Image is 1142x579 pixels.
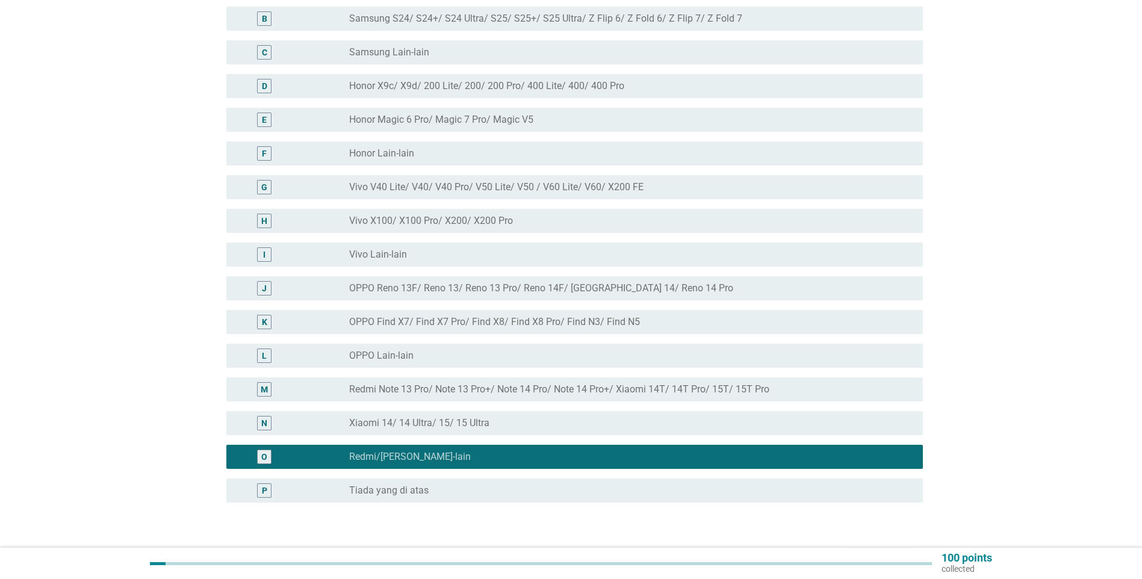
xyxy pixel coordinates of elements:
[262,282,267,295] div: J
[261,383,268,396] div: M
[262,485,267,497] div: P
[262,13,267,25] div: B
[262,114,267,126] div: E
[262,46,267,59] div: C
[942,553,992,563] p: 100 points
[349,46,429,58] label: Samsung Lain-lain
[349,13,742,25] label: Samsung S24/ S24+/ S24 Ultra/ S25/ S25+/ S25 Ultra/ Z Flip 6/ Z Fold 6/ Z Flip 7/ Z Fold 7
[349,114,533,126] label: Honor Magic 6 Pro/ Magic 7 Pro/ Magic V5
[349,316,640,328] label: OPPO Find X7/ Find X7 Pro/ Find X8/ Find X8 Pro/ Find N3/ Find N5
[349,181,644,193] label: Vivo V40 Lite/ V40/ V40 Pro/ V50 Lite/ V50 / V60 Lite/ V60/ X200 FE
[262,316,267,329] div: K
[261,417,267,430] div: N
[262,350,267,362] div: L
[349,350,414,362] label: OPPO Lain-lain
[349,383,769,395] label: Redmi Note 13 Pro/ Note 13 Pro+/ Note 14 Pro/ Note 14 Pro+/ Xiaomi 14T/ 14T Pro/ 15T/ 15T Pro
[262,147,267,160] div: F
[261,181,267,194] div: G
[261,451,267,463] div: O
[349,147,414,159] label: Honor Lain-lain
[942,563,992,574] p: collected
[262,80,267,93] div: D
[263,249,265,261] div: I
[349,451,471,463] label: Redmi/[PERSON_NAME]-lain
[349,249,407,261] label: Vivo Lain-lain
[349,282,733,294] label: OPPO Reno 13F/ Reno 13/ Reno 13 Pro/ Reno 14F/ [GEOGRAPHIC_DATA] 14/ Reno 14 Pro
[349,485,429,497] label: Tiada yang di atas
[349,80,624,92] label: Honor X9c/ X9d/ 200 Lite/ 200/ 200 Pro/ 400 Lite/ 400/ 400 Pro
[261,215,267,228] div: H
[349,215,513,227] label: Vivo X100/ X100 Pro/ X200/ X200 Pro
[349,417,489,429] label: Xiaomi 14/ 14 Ultra/ 15/ 15 Ultra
